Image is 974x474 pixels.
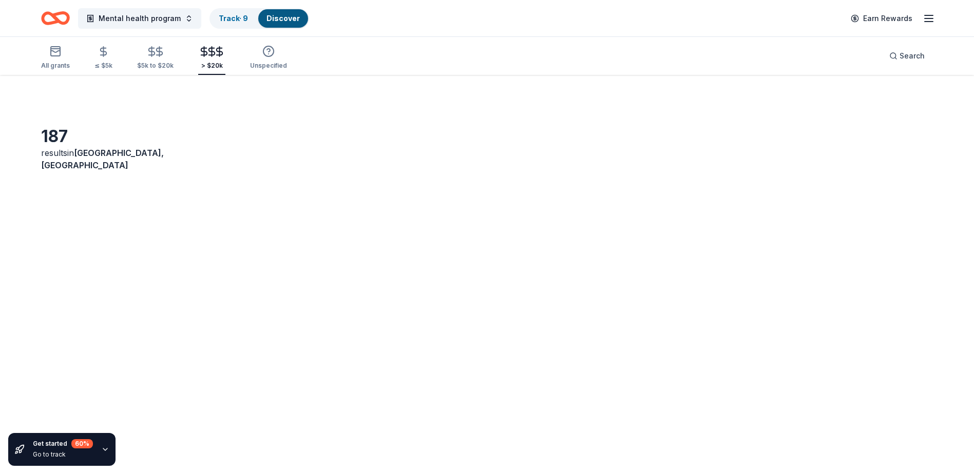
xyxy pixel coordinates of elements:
[41,147,209,171] div: results
[137,62,174,70] div: $5k to $20k
[33,439,93,448] div: Get started
[41,148,164,170] span: [GEOGRAPHIC_DATA], [GEOGRAPHIC_DATA]
[219,14,248,23] a: Track· 9
[94,42,112,75] button: ≤ $5k
[250,62,287,70] div: Unspecified
[250,41,287,75] button: Unspecified
[198,42,225,75] button: > $20k
[198,62,225,70] div: > $20k
[41,126,209,147] div: 187
[41,148,164,170] span: in
[845,9,919,28] a: Earn Rewards
[41,62,70,70] div: All grants
[33,450,93,459] div: Go to track
[41,6,70,30] a: Home
[41,41,70,75] button: All grants
[78,8,201,29] button: Mental health program
[99,12,181,25] span: Mental health program
[94,62,112,70] div: ≤ $5k
[137,42,174,75] button: $5k to $20k
[71,439,93,448] div: 60 %
[266,14,300,23] a: Discover
[900,50,925,62] span: Search
[881,46,933,66] button: Search
[209,8,309,29] button: Track· 9Discover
